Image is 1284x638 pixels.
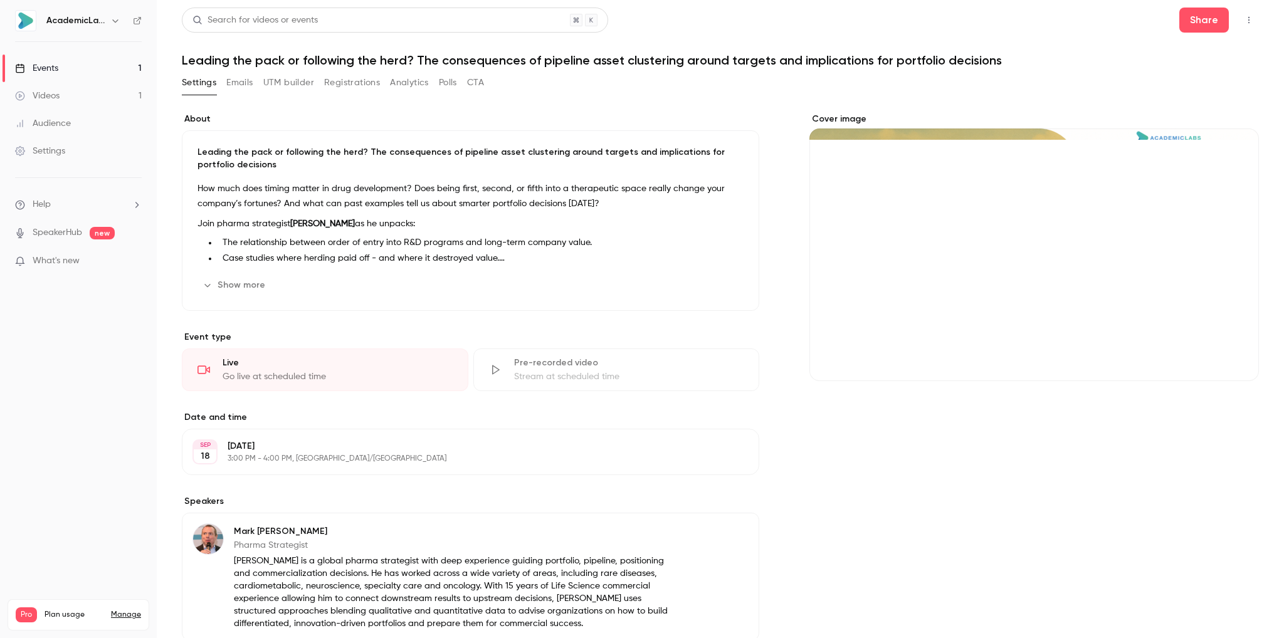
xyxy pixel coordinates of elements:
[234,555,678,630] p: [PERSON_NAME] is a global pharma strategist with deep experience guiding portfolio, pipeline, pos...
[182,411,759,424] label: Date and time
[182,53,1259,68] h1: Leading the pack or following the herd? The consequences of pipeline asset clustering around targ...
[228,454,693,464] p: 3:00 PM - 4:00 PM, [GEOGRAPHIC_DATA]/[GEOGRAPHIC_DATA]
[514,357,744,369] div: Pre-recorded video
[218,236,744,249] li: The relationship between order of entry into R&D programs and long-term company value.
[197,275,273,295] button: Show more
[514,370,744,383] div: Stream at scheduled time
[182,348,468,391] div: LiveGo live at scheduled time
[201,450,210,463] p: 18
[809,113,1259,381] section: Cover image
[194,441,216,449] div: SEP
[33,254,80,268] span: What's new
[15,62,58,75] div: Events
[15,145,65,157] div: Settings
[223,370,453,383] div: Go live at scheduled time
[182,73,216,93] button: Settings
[15,90,60,102] div: Videos
[473,348,760,391] div: Pre-recorded videoStream at scheduled time
[127,256,142,267] iframe: Noticeable Trigger
[15,198,142,211] li: help-dropdown-opener
[45,610,103,620] span: Plan usage
[1179,8,1229,33] button: Share
[290,219,355,228] strong: [PERSON_NAME]
[234,525,678,538] p: Mark [PERSON_NAME]
[218,252,744,265] li: Case studies where herding paid off - and where it destroyed value.
[263,73,314,93] button: UTM builder
[234,539,678,552] p: Pharma Strategist
[33,198,51,211] span: Help
[192,14,318,27] div: Search for videos or events
[197,146,744,171] p: Leading the pack or following the herd? The consequences of pipeline asset clustering around targ...
[16,607,37,622] span: Pro
[182,495,759,508] label: Speakers
[228,440,693,452] p: [DATE]
[15,117,71,130] div: Audience
[226,73,253,93] button: Emails
[90,227,115,239] span: new
[390,73,429,93] button: Analytics
[182,113,759,125] label: About
[46,14,105,27] h6: AcademicLabs
[197,181,744,211] p: How much does timing matter in drug development? Does being first, second, or fifth into a therap...
[16,11,36,31] img: AcademicLabs
[809,113,1259,125] label: Cover image
[467,73,484,93] button: CTA
[182,331,759,343] p: Event type
[193,524,223,554] img: Mark Tillotson
[197,216,744,231] p: Join pharma strategist as he unpacks:
[324,73,380,93] button: Registrations
[111,610,141,620] a: Manage
[223,357,453,369] div: Live
[439,73,457,93] button: Polls
[33,226,82,239] a: SpeakerHub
